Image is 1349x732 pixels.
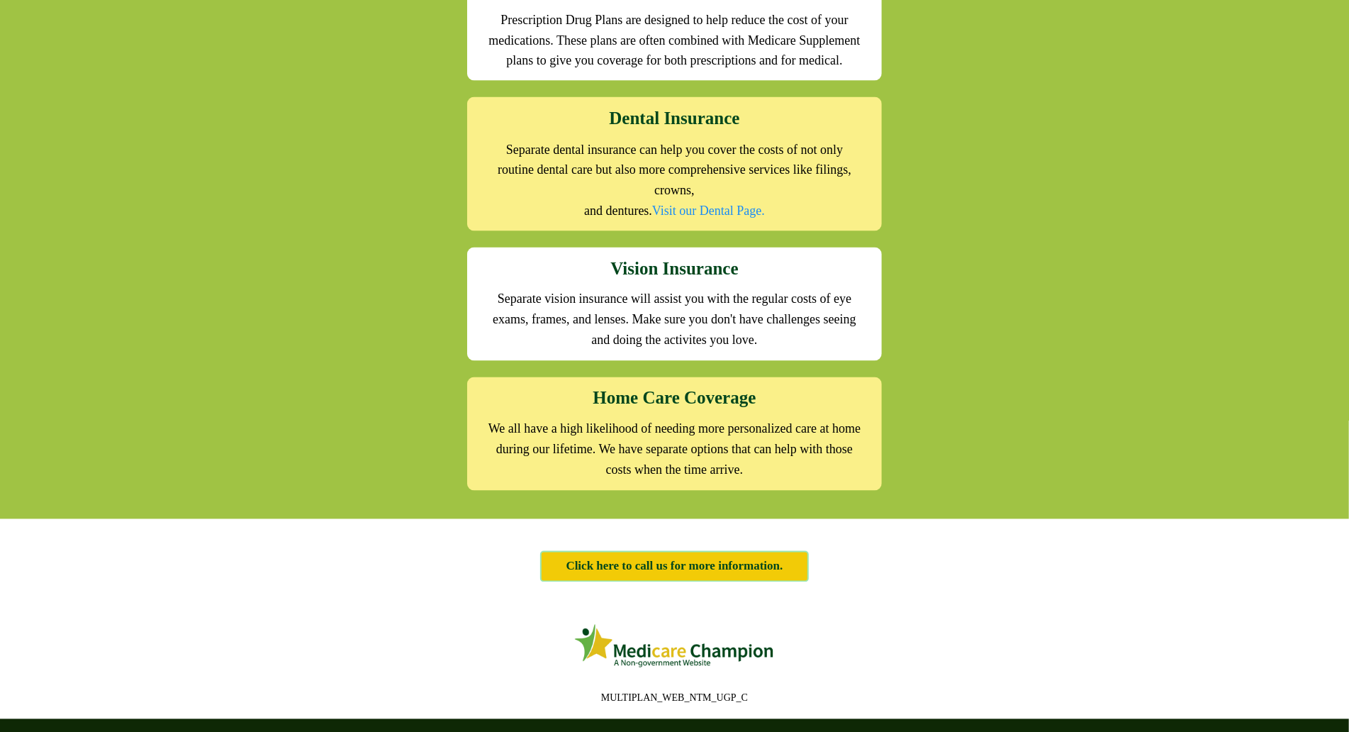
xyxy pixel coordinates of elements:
[488,140,861,201] h2: Separate dental insurance can help you cover the costs of not only routine dental care but also m...
[593,389,756,408] strong: Home Care Coverage
[540,551,810,582] a: Click here to call us for more information.
[488,201,861,221] h2: and dentures.
[267,692,1082,705] p: MULTIPLAN_WEB_NTM_UGP_C
[488,419,861,480] h2: We all have a high likelihood of needing more personalized care at home during our lifetime. We h...
[609,109,739,128] strong: Dental Insurance
[652,204,765,218] a: Visit our Dental Page.
[610,259,738,278] strong: Vision Insurance
[566,560,783,574] span: Click here to call us for more information.
[488,289,861,350] h2: Separate vision insurance will assist you with the regular costs of eye exams, frames, and lenses...
[488,10,861,71] h2: Prescription Drug Plans are designed to help reduce the cost of your medications. These plans are...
